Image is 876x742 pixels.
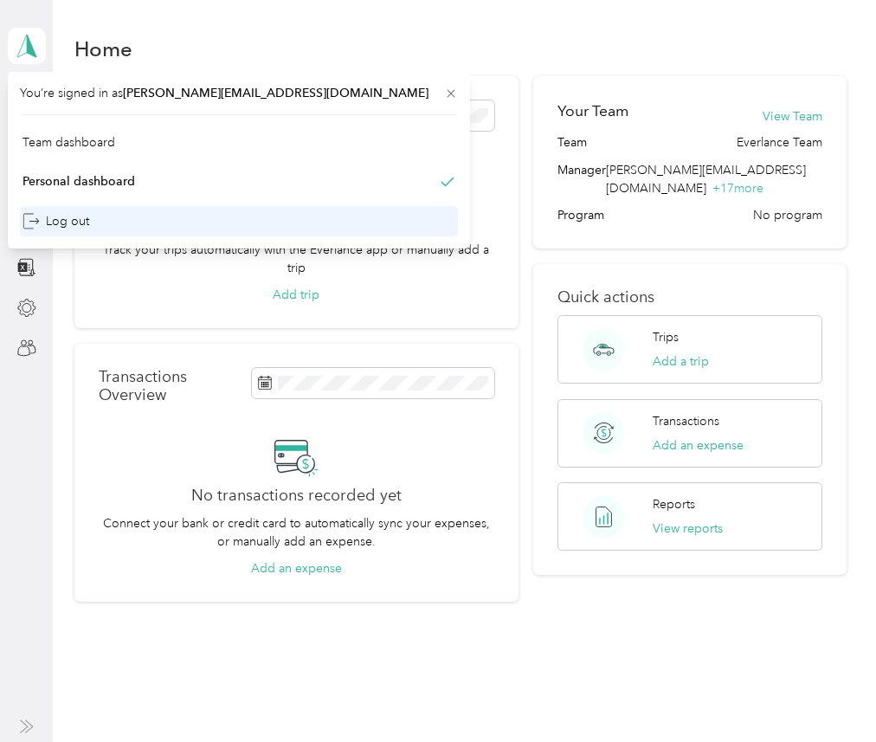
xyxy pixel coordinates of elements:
button: Add an expense [251,559,342,577]
button: Add a trip [653,352,709,371]
p: Trips [653,328,679,346]
button: View reports [653,519,723,538]
div: Team dashboard [23,133,115,152]
p: Track your trips automatically with the Everlance app or manually add a trip [99,241,494,277]
iframe: Everlance-gr Chat Button Frame [779,645,876,742]
h2: No transactions recorded yet [191,487,402,505]
h2: Your Team [557,100,628,122]
button: View Team [763,107,822,126]
p: Transactions [653,412,719,430]
span: [PERSON_NAME][EMAIL_ADDRESS][DOMAIN_NAME] [123,86,428,100]
div: Log out [23,212,89,230]
span: Team [557,133,587,152]
button: Add an expense [653,436,744,455]
span: [PERSON_NAME][EMAIL_ADDRESS][DOMAIN_NAME] [606,163,806,196]
div: Personal dashboard [23,172,135,190]
span: + 17 more [712,181,763,196]
span: Program [557,206,604,224]
p: Connect your bank or credit card to automatically sync your expenses, or manually add an expense. [99,514,494,551]
span: Manager [557,161,606,197]
span: No program [753,206,822,224]
p: Transactions Overview [99,368,243,404]
span: Everlance Team [737,133,822,152]
h1: Home [74,40,132,58]
span: You’re signed in as [20,84,458,102]
p: Reports [653,495,695,513]
button: Add trip [273,286,319,304]
p: Quick actions [557,288,821,306]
